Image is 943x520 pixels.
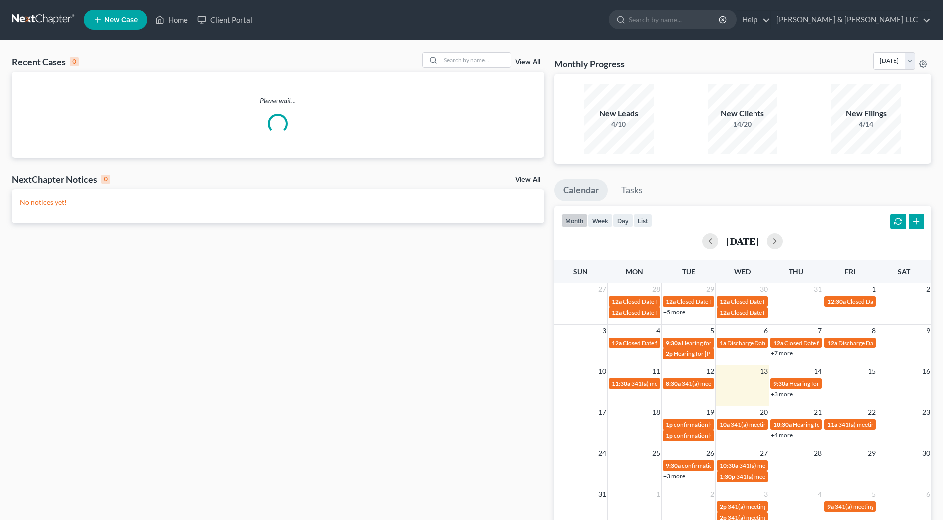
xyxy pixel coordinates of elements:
[867,447,877,459] span: 29
[12,173,110,185] div: NextChapter Notices
[708,108,777,119] div: New Clients
[773,339,783,347] span: 12a
[612,339,622,347] span: 12a
[727,339,877,347] span: Discharge Date for [PERSON_NAME] & [PERSON_NAME]
[666,432,673,439] span: 1p
[705,283,715,295] span: 29
[771,390,793,398] a: +3 more
[867,365,877,377] span: 15
[871,488,877,500] span: 5
[651,365,661,377] span: 11
[813,406,823,418] span: 21
[773,421,792,428] span: 10:30a
[104,16,138,24] span: New Case
[720,421,730,428] span: 10a
[708,119,777,129] div: 14/20
[666,350,673,357] span: 2p
[726,236,759,246] h2: [DATE]
[759,447,769,459] span: 27
[612,380,630,387] span: 11:30a
[771,349,793,357] a: +7 more
[601,325,607,337] span: 3
[441,53,511,67] input: Search by name...
[515,176,540,183] a: View All
[666,421,673,428] span: 1p
[705,365,715,377] span: 12
[813,365,823,377] span: 14
[720,473,735,480] span: 1:30p
[12,96,544,106] p: Please wait...
[705,406,715,418] span: 19
[597,283,607,295] span: 27
[651,406,661,418] span: 18
[612,298,622,305] span: 12a
[12,56,79,68] div: Recent Cases
[720,462,738,469] span: 10:30a
[554,179,608,201] a: Calendar
[827,339,837,347] span: 12a
[612,179,652,201] a: Tasks
[70,57,79,66] div: 0
[720,309,730,316] span: 12a
[682,462,794,469] span: confirmation hearing for [PERSON_NAME]
[771,11,931,29] a: [PERSON_NAME] & [PERSON_NAME] LLC
[515,59,540,66] a: View All
[682,267,695,276] span: Tue
[584,119,654,129] div: 4/10
[831,108,901,119] div: New Filings
[597,406,607,418] span: 17
[573,267,588,276] span: Sun
[838,339,935,347] span: Discharge Date for [PERSON_NAME]
[789,267,803,276] span: Thu
[720,298,730,305] span: 12a
[838,421,935,428] span: 341(a) meeting for [PERSON_NAME]
[817,325,823,337] span: 7
[784,339,873,347] span: Closed Date for [PERSON_NAME]
[651,283,661,295] span: 28
[759,365,769,377] span: 13
[682,339,759,347] span: Hearing for [PERSON_NAME]
[759,406,769,418] span: 20
[101,175,110,184] div: 0
[709,488,715,500] span: 2
[674,350,752,357] span: Hearing for [PERSON_NAME]
[827,421,837,428] span: 11a
[631,380,776,387] span: 341(a) meeting for [PERSON_NAME]-[PERSON_NAME]
[731,309,819,316] span: Closed Date for [PERSON_NAME]
[763,488,769,500] span: 3
[705,447,715,459] span: 26
[626,267,643,276] span: Mon
[655,488,661,500] span: 1
[739,462,835,469] span: 341(a) meeting for [PERSON_NAME]
[663,472,685,480] a: +3 more
[921,365,931,377] span: 16
[759,283,769,295] span: 30
[192,11,257,29] a: Client Portal
[793,421,871,428] span: Hearing for [PERSON_NAME]
[831,119,901,129] div: 4/14
[871,325,877,337] span: 8
[666,339,681,347] span: 9:30a
[737,11,770,29] a: Help
[633,214,652,227] button: list
[709,325,715,337] span: 5
[674,432,786,439] span: confirmation hearing for [PERSON_NAME]
[867,406,877,418] span: 22
[813,283,823,295] span: 31
[771,431,793,439] a: +4 more
[629,10,720,29] input: Search by name...
[720,339,726,347] span: 1a
[925,488,931,500] span: 6
[651,447,661,459] span: 25
[561,214,588,227] button: month
[20,197,536,207] p: No notices yet!
[817,488,823,500] span: 4
[666,380,681,387] span: 8:30a
[731,421,827,428] span: 341(a) meeting for [PERSON_NAME]
[666,298,676,305] span: 12a
[674,421,786,428] span: confirmation hearing for [PERSON_NAME]
[597,488,607,500] span: 31
[835,503,931,510] span: 341(a) meeting for [PERSON_NAME]
[898,267,910,276] span: Sat
[773,380,788,387] span: 9:30a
